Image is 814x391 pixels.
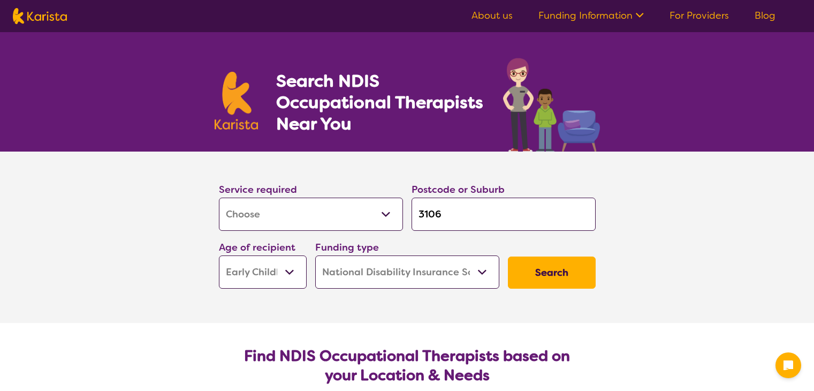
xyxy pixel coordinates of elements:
[315,241,379,254] label: Funding type
[219,183,297,196] label: Service required
[276,70,484,134] h1: Search NDIS Occupational Therapists Near You
[227,347,587,385] h2: Find NDIS Occupational Therapists based on your Location & Needs
[219,241,295,254] label: Age of recipient
[755,9,775,22] a: Blog
[412,183,505,196] label: Postcode or Suburb
[670,9,729,22] a: For Providers
[538,9,644,22] a: Funding Information
[503,58,600,152] img: occupational-therapy
[412,198,596,231] input: Type
[13,8,67,24] img: Karista logo
[471,9,513,22] a: About us
[508,257,596,289] button: Search
[215,72,258,130] img: Karista logo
